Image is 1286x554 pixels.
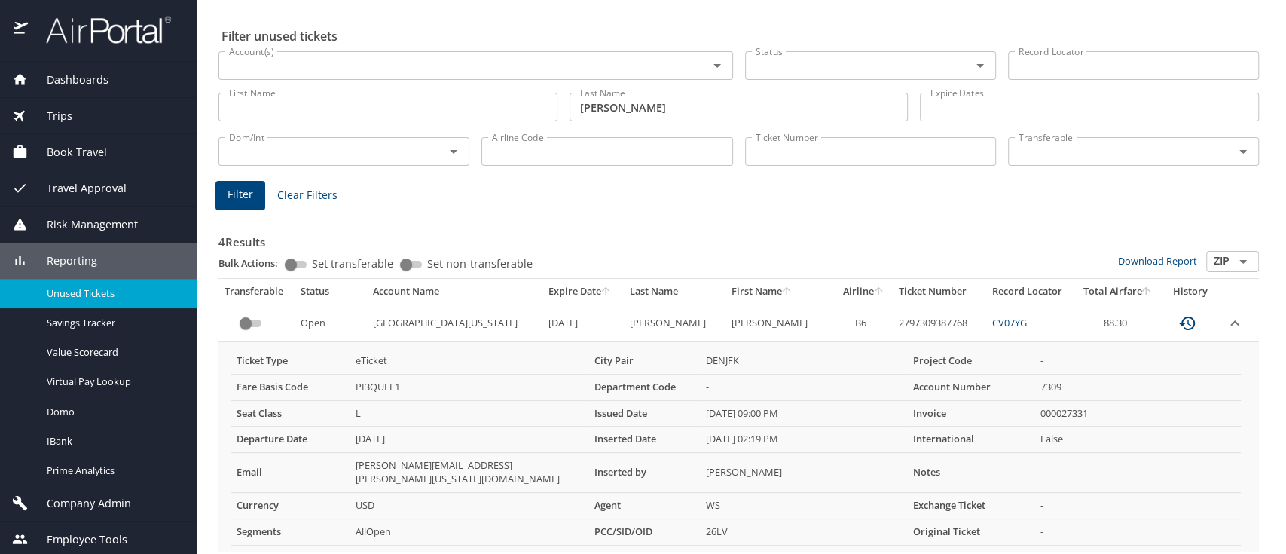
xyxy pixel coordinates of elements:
td: [PERSON_NAME] [725,305,835,341]
button: sort [782,287,793,297]
th: Account Number [906,374,1034,400]
td: 26LV [700,519,907,546]
button: sort [874,287,884,297]
span: Company Admin [28,495,131,512]
td: PI3QUEL1 [350,374,588,400]
span: Prime Analytics [47,464,179,478]
th: Fare Basis Code [231,374,350,400]
th: Issued Date [588,400,700,427]
th: Email [231,453,350,493]
td: WS [700,493,907,519]
span: Reporting [28,253,97,269]
th: Segments [231,519,350,546]
td: [PERSON_NAME] [700,453,907,493]
td: AllOpen [350,519,588,546]
td: 000027331 [1034,400,1241,427]
td: 2797309387768 [893,305,986,341]
th: Exchange Ticket [906,493,1034,519]
td: [DATE] [542,305,624,341]
p: Bulk Actions: [218,256,290,270]
span: Trips [28,108,72,124]
th: Agent [588,493,700,519]
button: Open [707,55,728,76]
th: Ticket Type [231,348,350,374]
td: [PERSON_NAME][EMAIL_ADDRESS][PERSON_NAME][US_STATE][DOMAIN_NAME] [350,453,588,493]
th: Original Ticket [906,519,1034,546]
span: B6 [855,316,866,329]
span: Risk Management [28,216,138,233]
th: PCC/SID/OID [588,519,700,546]
th: Seat Class [231,400,350,427]
th: Notes [906,453,1034,493]
th: Ticket Number [893,279,986,305]
span: Set transferable [312,259,393,269]
td: - [1034,519,1241,546]
button: expand row [1226,314,1244,332]
span: Filter [228,185,253,204]
span: Clear Filters [277,186,338,205]
span: IBank [47,434,179,448]
td: [DATE] 02:19 PM [700,427,907,453]
h2: Filter unused tickets [221,24,1262,48]
td: eTicket [350,348,588,374]
td: 88.30 [1074,305,1161,341]
span: Value Scorecard [47,345,179,360]
th: Record Locator [986,279,1074,305]
th: Project Code [906,348,1034,374]
td: - [1034,493,1241,519]
th: Currency [231,493,350,519]
th: Account Name [367,279,542,305]
td: Open [295,305,367,341]
td: L [350,400,588,427]
h3: 4 Results [218,225,1259,251]
button: Open [970,55,991,76]
th: Airline [835,279,893,305]
span: Book Travel [28,144,107,161]
td: USD [350,493,588,519]
th: Department Code [588,374,700,400]
span: Dashboards [28,72,108,88]
td: False [1034,427,1241,453]
td: 7309 [1034,374,1241,400]
span: Employee Tools [28,531,127,548]
td: - [1034,348,1241,374]
th: Departure Date [231,427,350,453]
td: [PERSON_NAME] [624,305,725,341]
img: airportal-logo.png [29,15,171,44]
th: International [906,427,1034,453]
th: Status [295,279,367,305]
th: City Pair [588,348,700,374]
table: more info about unused tickets [231,348,1241,546]
th: Expire Date [542,279,624,305]
a: Download Report [1118,254,1197,268]
th: Invoice [906,400,1034,427]
th: First Name [725,279,835,305]
button: Clear Filters [271,182,344,210]
button: sort [601,287,612,297]
span: Set non-transferable [427,259,533,269]
th: Inserted Date [588,427,700,453]
div: Transferable [225,285,289,298]
td: - [700,374,907,400]
span: Domo [47,405,179,419]
th: History [1161,279,1220,305]
button: Open [1233,141,1254,162]
button: sort [1141,287,1152,297]
td: [DATE] 09:00 PM [700,400,907,427]
td: [GEOGRAPHIC_DATA][US_STATE] [367,305,542,341]
span: Savings Tracker [47,316,179,330]
th: Inserted by [588,453,700,493]
button: Filter [215,181,265,210]
td: - [1034,453,1241,493]
button: Open [1233,251,1254,272]
span: Travel Approval [28,180,127,197]
button: Open [443,141,464,162]
th: Last Name [624,279,725,305]
img: icon-airportal.png [14,15,29,44]
td: [DATE] [350,427,588,453]
a: CV07YG [992,316,1027,329]
th: Total Airfare [1074,279,1161,305]
span: Virtual Pay Lookup [47,375,179,389]
td: DENJFK [700,348,907,374]
span: Unused Tickets [47,286,179,301]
